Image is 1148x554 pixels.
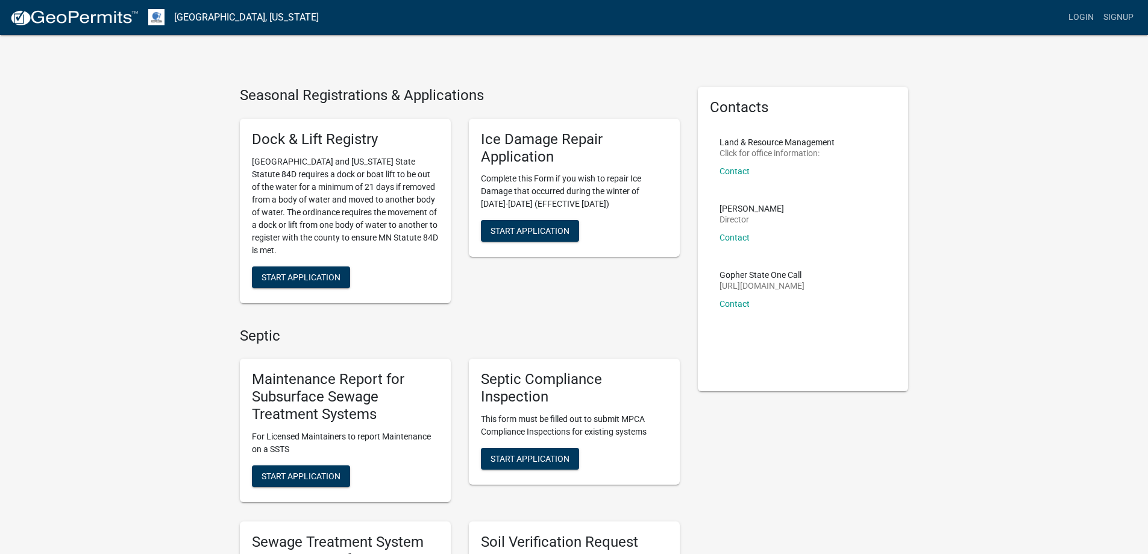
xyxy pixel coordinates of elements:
[252,131,439,148] h5: Dock & Lift Registry
[491,453,569,463] span: Start Application
[720,149,835,157] p: Click for office information:
[1064,6,1099,29] a: Login
[252,371,439,423] h5: Maintenance Report for Subsurface Sewage Treatment Systems
[252,156,439,257] p: [GEOGRAPHIC_DATA] and [US_STATE] State Statute 84D requires a dock or boat lift to be out of the ...
[481,534,668,551] h5: Soil Verification Request
[720,299,750,309] a: Contact
[481,172,668,210] p: Complete this Form if you wish to repair Ice Damage that occurred during the winter of [DATE]-[DA...
[720,204,784,213] p: [PERSON_NAME]
[262,272,340,282] span: Start Application
[481,371,668,406] h5: Septic Compliance Inspection
[240,327,680,345] h4: Septic
[252,266,350,288] button: Start Application
[720,271,805,279] p: Gopher State One Call
[720,166,750,176] a: Contact
[1099,6,1138,29] a: Signup
[148,9,165,25] img: Otter Tail County, Minnesota
[720,233,750,242] a: Contact
[720,282,805,290] p: [URL][DOMAIN_NAME]
[174,7,319,28] a: [GEOGRAPHIC_DATA], [US_STATE]
[720,215,784,224] p: Director
[481,413,668,438] p: This form must be filled out to submit MPCA Compliance Inspections for existing systems
[262,471,340,480] span: Start Application
[481,448,579,470] button: Start Application
[481,220,579,242] button: Start Application
[710,99,897,116] h5: Contacts
[720,138,835,146] p: Land & Resource Management
[252,465,350,487] button: Start Application
[481,131,668,166] h5: Ice Damage Repair Application
[491,226,569,236] span: Start Application
[240,87,680,104] h4: Seasonal Registrations & Applications
[252,430,439,456] p: For Licensed Maintainers to report Maintenance on a SSTS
